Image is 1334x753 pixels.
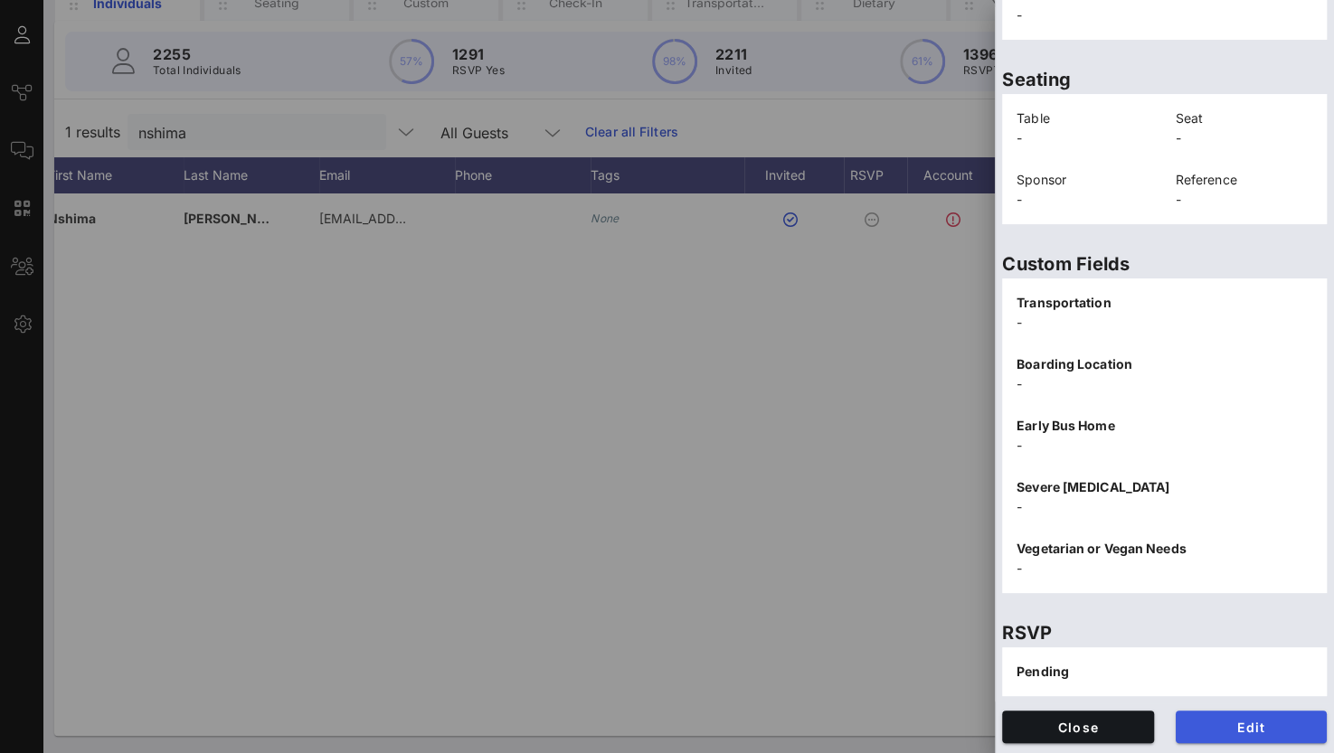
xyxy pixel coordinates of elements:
span: Close [1017,720,1140,735]
p: Transportation [1017,293,1312,313]
span: - [1017,7,1022,23]
button: Edit [1176,711,1328,743]
p: - [1017,436,1312,456]
p: - [1017,374,1312,394]
p: Early Bus Home [1017,416,1312,436]
p: - [1176,128,1313,148]
button: Close [1002,711,1154,743]
p: - [1017,497,1312,517]
p: Vegetarian or Vegan Needs [1017,539,1312,559]
span: Pending [1017,664,1069,679]
p: RSVP [1002,618,1327,647]
p: Seating [1002,65,1327,94]
p: - [1017,559,1312,579]
p: Severe [MEDICAL_DATA] [1017,477,1312,497]
p: Table [1017,108,1154,128]
p: - [1017,128,1154,148]
p: Custom Fields [1002,249,1327,278]
p: Boarding Location [1017,354,1312,374]
p: Reference [1176,170,1313,190]
p: - [1176,190,1313,210]
p: - [1017,313,1312,333]
span: Edit [1190,720,1313,735]
p: - [1017,190,1154,210]
p: Seat [1176,108,1313,128]
p: Sponsor [1017,170,1154,190]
